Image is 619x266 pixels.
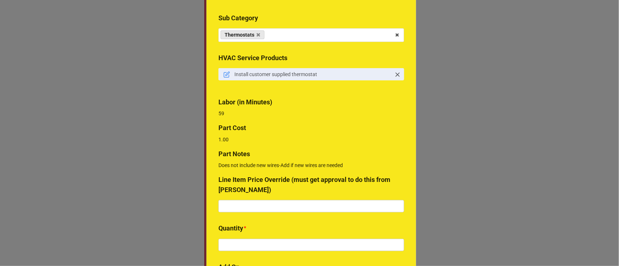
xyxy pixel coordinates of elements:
[218,175,404,195] label: Line Item Price Override (must get approval to do this from [PERSON_NAME])
[218,13,258,23] label: Sub Category
[234,71,391,78] p: Install customer supplied thermostat
[218,136,404,143] p: 1.00
[218,98,272,106] b: Labor (in Minutes)
[218,150,250,158] b: Part Notes
[218,110,404,117] p: 59
[221,30,265,39] a: Thermostats
[218,223,243,233] label: Quantity
[218,53,287,63] label: HVAC Service Products
[218,162,404,169] p: Does not include new wires-Add if new wires are needed
[218,124,246,132] b: Part Cost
